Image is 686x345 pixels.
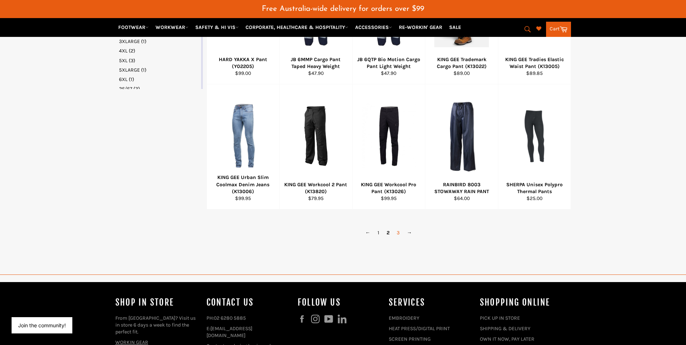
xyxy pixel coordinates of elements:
div: SHERPA Unisex Polypro Thermal Pants [503,181,566,195]
span: 5XL [119,57,128,64]
a: 3XLARGE [119,38,200,45]
h4: SHOPPING ONLINE [480,297,564,308]
div: RAINBIRD 8003 STOWAWAY RAIN PANT [430,181,494,195]
a: FOOTWEAR [115,21,152,34]
a: 02 6280 5885 [214,315,246,321]
span: Free Australia-wide delivery for orders over $99 [262,5,424,13]
h4: Contact Us [206,297,290,308]
span: 3XLARGE [119,38,140,44]
a: RE-WORKIN' GEAR [396,21,445,34]
p: From [GEOGRAPHIC_DATA]? Visit us in store 6 days a week to find the perfect fit. [115,315,199,336]
a: SCREEN PRINTING [389,336,431,342]
a: CORPORATE, HEALTHCARE & HOSPITALITY [243,21,351,34]
a: SHERPA Unisex Polypro Thermal PantsSHERPA Unisex Polypro Thermal Pants$25.00 [498,84,571,209]
a: ACCESSORIES [352,21,395,34]
a: 6XL [119,76,200,83]
a: KING GEE Urban Slim Coolmax Denim Jeans (K13006)KING GEE Urban Slim Coolmax Denim Jeans (K13006)$... [206,84,280,209]
span: 2 [383,227,393,238]
span: 26/67 [119,86,132,92]
div: KING GEE Workcool Pro Pant (K13026) [357,181,421,195]
span: 6XL [119,76,128,82]
span: (1) [129,76,134,82]
a: WORKWEAR [153,21,191,34]
a: 5XL [119,57,200,64]
span: 4XL [119,48,128,54]
a: 26/67 [119,85,200,92]
h4: Follow us [298,297,382,308]
a: → [403,227,416,238]
div: KING GEE Workcool 2 Pant (K13820) [284,181,348,195]
a: 5XLARGE [119,67,200,73]
span: (1) [141,38,146,44]
h4: Shop In Store [115,297,199,308]
a: HEAT PRESS/DIGITAL PRINT [389,325,450,332]
a: PICK UP IN STORE [480,315,520,321]
span: (1) [141,67,146,73]
span: (3) [133,86,140,92]
span: 5XLARGE [119,67,140,73]
a: Cart [546,22,571,37]
div: HARD YAKKA X Pant (Y02205) [211,56,275,70]
div: JB 6QTP Bio Motion Cargo Pant Light Weight [357,56,421,70]
span: (3) [129,57,135,64]
div: KING GEE Urban Slim Coolmax Denim Jeans (K13006) [211,174,275,195]
div: KING GEE Trademark Cargo Pant (K13022) [430,56,494,70]
a: 1 [374,227,383,238]
p: PH: [206,315,290,321]
a: SAFETY & HI VIS [192,21,242,34]
a: KING GEE Workcool 2 Pant (K13820)KING GEE Workcool 2 Pant (K13820)$79.95 [279,84,352,209]
div: JB 6MMP Cargo Pant Taped Heavy Weight [284,56,348,70]
h4: services [389,297,473,308]
a: 4XL [119,47,200,54]
a: 3 [393,227,403,238]
a: SHIPPING & DELIVERY [480,325,531,332]
a: EMBROIDERY [389,315,419,321]
div: KING GEE Tradies Elastic Waist Pant (K13005) [503,56,566,70]
a: RAINBIRD 8003 STOWAWAY RAIN PANTRAINBIRD 8003 STOWAWAY RAIN PANT$64.00 [425,84,498,209]
a: SALE [446,21,464,34]
span: (2) [129,48,135,54]
a: ← [362,227,374,238]
a: KING GEE Workcool Pro Pant (K13026)KING GEE Workcool Pro Pant (K13026)$99.95 [352,84,425,209]
a: OWN IT NOW, PAY LATER [480,336,534,342]
p: E: [206,325,290,339]
a: [EMAIL_ADDRESS][DOMAIN_NAME] [206,325,252,338]
button: Join the community! [18,322,66,328]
